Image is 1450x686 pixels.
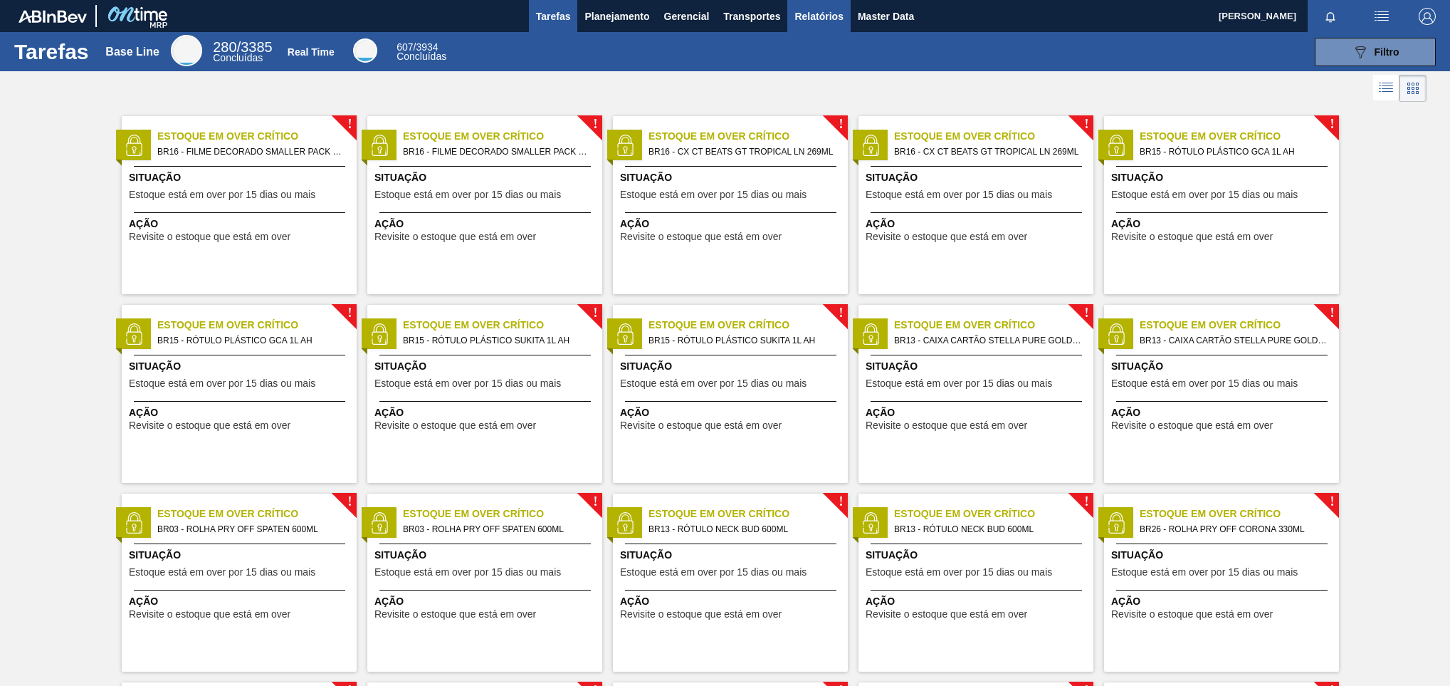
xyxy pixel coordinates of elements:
[866,405,1090,420] span: Ação
[1315,38,1436,66] button: Filtro
[396,43,446,61] div: Real Time
[1111,594,1335,609] span: Ação
[894,506,1093,521] span: Estoque em Over Crítico
[105,46,159,58] div: Base Line
[866,567,1052,578] span: Estoque está em over por 15 dias ou mais
[1111,567,1298,578] span: Estoque está em over por 15 dias ou mais
[1308,6,1353,26] button: Notificações
[123,135,145,156] img: status
[369,135,390,156] img: status
[374,420,536,431] span: Revisite o estoque que está em over
[614,135,636,156] img: status
[1140,506,1339,521] span: Estoque em Over Crítico
[1140,129,1339,144] span: Estoque em Over Crítico
[620,232,782,242] span: Revisite o estoque que está em over
[19,10,87,23] img: TNhmsLtSVTkK8tSr43FrP2fwEKptu5GPRR3wAAAABJRU5ErkJggg==
[129,232,290,242] span: Revisite o estoque que está em over
[620,359,844,374] span: Situação
[374,359,599,374] span: Situação
[1330,308,1334,318] span: !
[129,609,290,620] span: Revisite o estoque que está em over
[213,39,236,55] span: 280
[129,359,353,374] span: Situação
[374,548,599,563] span: Situação
[396,41,438,53] span: / 3934
[648,521,836,537] span: BR13 - RÓTULO NECK BUD 600ML
[213,52,263,63] span: Concluídas
[866,232,1027,242] span: Revisite o estoque que está em over
[403,506,602,521] span: Estoque em Over Crítico
[620,170,844,185] span: Situação
[374,609,536,620] span: Revisite o estoque que está em over
[213,41,272,63] div: Base Line
[620,594,844,609] span: Ação
[620,420,782,431] span: Revisite o estoque que está em over
[129,567,315,578] span: Estoque está em over por 15 dias ou mais
[620,567,807,578] span: Estoque está em over por 15 dias ou mais
[648,506,848,521] span: Estoque em Over Crítico
[129,170,353,185] span: Situação
[129,217,353,232] span: Ação
[129,189,315,200] span: Estoque está em over por 15 dias ou mais
[866,378,1052,389] span: Estoque está em over por 15 dias ou mais
[1084,308,1088,318] span: !
[620,217,844,232] span: Ação
[403,129,602,144] span: Estoque em Over Crítico
[866,217,1090,232] span: Ação
[369,512,390,534] img: status
[593,308,597,318] span: !
[866,170,1090,185] span: Situação
[860,512,881,534] img: status
[1140,318,1339,333] span: Estoque em Over Crítico
[894,521,1082,537] span: BR13 - RÓTULO NECK BUD 600ML
[374,567,561,578] span: Estoque está em over por 15 dias ou mais
[1419,8,1436,25] img: Logout
[1105,135,1127,156] img: status
[129,594,353,609] span: Ação
[860,135,881,156] img: status
[620,405,844,420] span: Ação
[648,318,848,333] span: Estoque em Over Crítico
[1105,323,1127,345] img: status
[1330,497,1334,507] span: !
[614,323,636,345] img: status
[157,521,345,537] span: BR03 - ROLHA PRY OFF SPATEN 600ML
[664,8,710,25] span: Gerencial
[129,420,290,431] span: Revisite o estoque que está em over
[1140,333,1328,348] span: BR13 - CAIXA CARTÃO STELLA PURE GOLD 269ML
[1373,75,1399,102] div: Visão em Lista
[614,512,636,534] img: status
[1084,119,1088,130] span: !
[723,8,780,25] span: Transportes
[1111,378,1298,389] span: Estoque está em over por 15 dias ou mais
[374,170,599,185] span: Situação
[1111,170,1335,185] span: Situação
[374,594,599,609] span: Ação
[347,308,352,318] span: !
[157,129,357,144] span: Estoque em Over Crítico
[157,318,357,333] span: Estoque em Over Crítico
[839,497,843,507] span: !
[171,35,202,66] div: Base Line
[374,378,561,389] span: Estoque está em over por 15 dias ou mais
[374,189,561,200] span: Estoque está em over por 15 dias ou mais
[866,359,1090,374] span: Situação
[839,119,843,130] span: !
[1111,232,1273,242] span: Revisite o estoque que está em over
[1140,521,1328,537] span: BR26 - ROLHA PRY OFF CORONA 330ML
[620,609,782,620] span: Revisite o estoque que está em over
[1111,420,1273,431] span: Revisite o estoque que está em over
[1111,189,1298,200] span: Estoque está em over por 15 dias ou mais
[396,51,446,62] span: Concluídas
[1105,512,1127,534] img: status
[1399,75,1427,102] div: Visão em Cards
[1111,217,1335,232] span: Ação
[620,378,807,389] span: Estoque está em over por 15 dias ou mais
[866,609,1027,620] span: Revisite o estoque que está em over
[157,333,345,348] span: BR15 - RÓTULO PLÁSTICO GCA 1L AH
[129,548,353,563] span: Situação
[593,497,597,507] span: !
[860,323,881,345] img: status
[1111,405,1335,420] span: Ação
[1111,609,1273,620] span: Revisite o estoque que está em over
